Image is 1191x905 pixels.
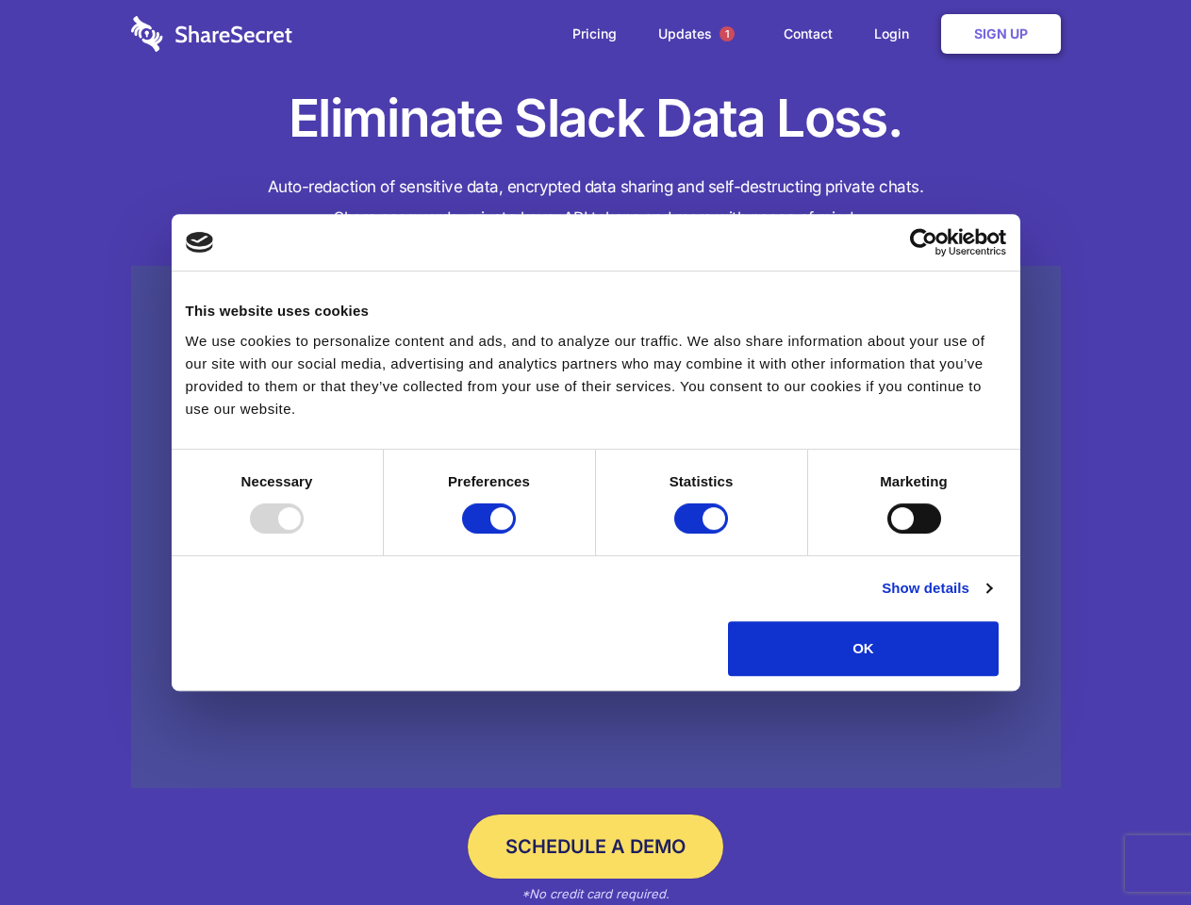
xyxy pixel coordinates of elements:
a: Show details [882,577,991,600]
em: *No credit card required. [521,886,670,901]
strong: Necessary [241,473,313,489]
a: Sign Up [941,14,1061,54]
h1: Eliminate Slack Data Loss. [131,85,1061,153]
strong: Marketing [880,473,948,489]
div: This website uses cookies [186,300,1006,322]
img: logo-wordmark-white-trans-d4663122ce5f474addd5e946df7df03e33cb6a1c49d2221995e7729f52c070b2.svg [131,16,292,52]
a: Login [855,5,937,63]
a: Wistia video thumbnail [131,266,1061,789]
img: logo [186,232,214,253]
strong: Statistics [670,473,734,489]
button: OK [728,621,999,676]
h4: Auto-redaction of sensitive data, encrypted data sharing and self-destructing private chats. Shar... [131,172,1061,234]
a: Contact [765,5,852,63]
span: 1 [720,26,735,41]
div: We use cookies to personalize content and ads, and to analyze our traffic. We also share informat... [186,330,1006,420]
a: Usercentrics Cookiebot - opens in a new window [841,228,1006,256]
a: Pricing [554,5,636,63]
strong: Preferences [448,473,530,489]
a: Schedule a Demo [468,814,723,879]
